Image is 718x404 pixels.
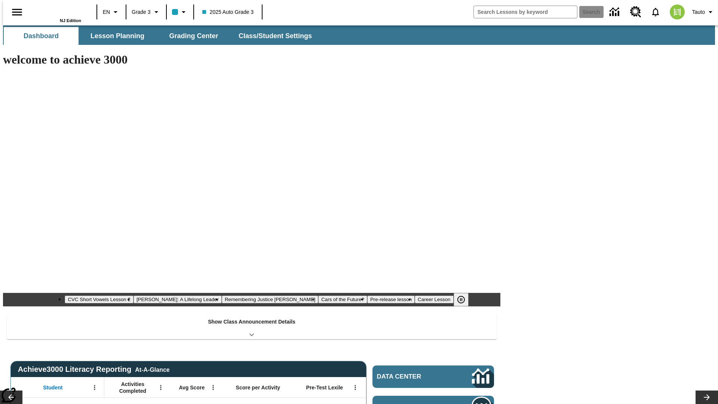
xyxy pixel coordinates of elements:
[80,27,155,45] button: Lesson Planning
[169,5,191,19] button: Class color is light blue. Change class color
[377,373,447,380] span: Data Center
[3,25,715,45] div: SubNavbar
[626,2,646,22] a: Resource Center, Will open in new tab
[454,293,469,306] button: Pause
[670,4,685,19] img: avatar image
[33,3,81,18] a: Home
[665,2,689,22] button: Select a new avatar
[132,8,151,16] span: Grade 3
[689,5,718,19] button: Profile/Settings
[108,381,157,394] span: Activities Completed
[156,27,231,45] button: Grading Center
[103,8,110,16] span: EN
[99,5,123,19] button: Language: EN, Select a language
[43,384,62,391] span: Student
[89,382,100,393] button: Open Menu
[155,382,166,393] button: Open Menu
[692,8,705,16] span: Tauto
[646,2,665,22] a: Notifications
[306,384,343,391] span: Pre-Test Lexile
[7,313,497,339] div: Show Class Announcement Details
[474,6,577,18] input: search field
[415,296,453,303] button: Slide 6 Career Lesson
[236,384,280,391] span: Score per Activity
[129,5,164,19] button: Grade: Grade 3, Select a grade
[454,293,476,306] div: Pause
[60,18,81,23] span: NJ Edition
[18,365,170,374] span: Achieve3000 Literacy Reporting
[33,3,81,23] div: Home
[233,27,318,45] button: Class/Student Settings
[3,53,500,67] h1: welcome to achieve 3000
[350,382,361,393] button: Open Menu
[372,365,494,388] a: Data Center
[367,296,415,303] button: Slide 5 Pre-release lesson
[3,27,319,45] div: SubNavbar
[696,391,718,404] button: Lesson carousel, Next
[65,296,133,303] button: Slide 1 CVC Short Vowels Lesson 2
[179,384,205,391] span: Avg Score
[134,296,222,303] button: Slide 2 Dianne Feinstein: A Lifelong Leader
[135,365,169,373] div: At-A-Glance
[222,296,318,303] button: Slide 3 Remembering Justice O'Connor
[208,318,295,326] p: Show Class Announcement Details
[4,27,79,45] button: Dashboard
[208,382,219,393] button: Open Menu
[6,1,28,23] button: Open side menu
[202,8,254,16] span: 2025 Auto Grade 3
[605,2,626,22] a: Data Center
[318,296,367,303] button: Slide 4 Cars of the Future?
